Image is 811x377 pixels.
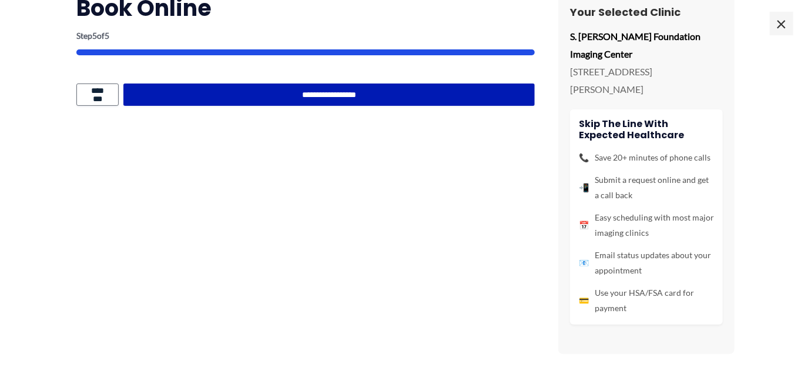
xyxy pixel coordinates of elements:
li: Use your HSA/FSA card for payment [579,285,714,316]
span: 📞 [579,150,589,165]
h4: Skip the line with Expected Healthcare [579,118,714,141]
span: 5 [92,31,97,41]
span: 📅 [579,218,589,233]
li: Save 20+ minutes of phone calls [579,150,714,165]
span: 📲 [579,180,589,195]
span: 💳 [579,293,589,308]
span: × [770,12,793,35]
span: 📧 [579,255,589,271]
h3: Your Selected Clinic [570,5,723,19]
span: 5 [105,31,109,41]
li: Submit a request online and get a call back [579,172,714,203]
li: Email status updates about your appointment [579,248,714,278]
li: Easy scheduling with most major imaging clinics [579,210,714,241]
p: Step of [76,32,535,40]
p: S. [PERSON_NAME] Foundation Imaging Center [570,28,723,62]
p: [STREET_ADDRESS][PERSON_NAME] [570,63,723,98]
